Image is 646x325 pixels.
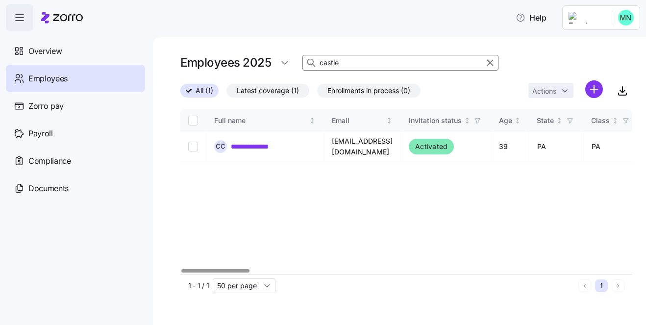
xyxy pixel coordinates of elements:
[491,109,529,132] th: AgeNot sorted
[618,10,634,25] img: b0ee0d05d7ad5b312d7e0d752ccfd4ca
[180,55,271,70] h1: Employees 2025
[327,84,410,97] span: Enrollments in process (0)
[409,115,462,126] div: Invitation status
[516,12,547,24] span: Help
[28,155,71,167] span: Compliance
[386,117,393,124] div: Not sorted
[595,279,608,292] button: 1
[188,116,198,125] input: Select all records
[508,8,554,27] button: Help
[6,147,145,175] a: Compliance
[6,175,145,202] a: Documents
[529,109,584,132] th: StateNot sorted
[188,281,209,291] span: 1 - 1 / 1
[237,84,299,97] span: Latest coverage (1)
[612,117,619,124] div: Not sorted
[464,117,471,124] div: Not sorted
[584,109,640,132] th: ClassNot sorted
[28,45,62,57] span: Overview
[578,279,591,292] button: Previous page
[6,120,145,147] a: Payroll
[28,73,68,85] span: Employees
[214,115,307,126] div: Full name
[28,100,64,112] span: Zorro pay
[584,132,640,162] td: PA
[491,132,529,162] td: 39
[324,132,401,162] td: [EMAIL_ADDRESS][DOMAIN_NAME]
[188,142,198,151] input: Select record 1
[415,141,447,152] span: Activated
[529,132,584,162] td: PA
[556,117,563,124] div: Not sorted
[6,65,145,92] a: Employees
[569,12,604,24] img: Employer logo
[332,115,384,126] div: Email
[592,115,610,126] div: Class
[6,92,145,120] a: Zorro pay
[324,109,401,132] th: EmailNot sorted
[401,109,491,132] th: Invitation statusNot sorted
[216,143,225,150] span: C C
[528,83,573,98] button: Actions
[514,117,521,124] div: Not sorted
[532,88,556,95] span: Actions
[302,55,498,71] input: Search Employees
[206,109,324,132] th: Full nameNot sorted
[28,182,69,195] span: Documents
[585,80,603,98] svg: add icon
[499,115,512,126] div: Age
[612,279,624,292] button: Next page
[6,37,145,65] a: Overview
[28,127,53,140] span: Payroll
[196,84,213,97] span: All (1)
[537,115,554,126] div: State
[309,117,316,124] div: Not sorted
